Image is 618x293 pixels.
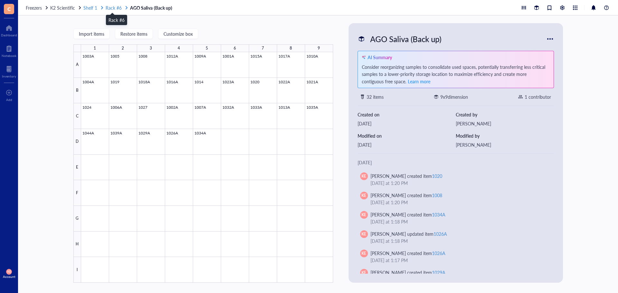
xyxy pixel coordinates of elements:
div: [PERSON_NAME] [456,120,554,127]
div: [DATE] at 1:18 PM [370,218,546,225]
div: AGO Saliva (Back up) [367,32,444,46]
span: Customize box [164,31,193,36]
a: AGO Saliva (Back up) [130,5,173,11]
div: E [73,155,81,180]
div: F [73,180,81,206]
a: K2 Scientific [50,5,82,11]
span: Import items [79,31,104,36]
div: Notebook [2,54,16,58]
div: [PERSON_NAME] [456,141,554,148]
a: Freezers [26,5,49,11]
span: KE [361,251,366,256]
div: 32 items [367,93,384,100]
div: 4 [178,44,180,52]
a: Inventory [2,64,16,78]
div: [DATE] [358,141,456,148]
span: Freezers [26,5,42,11]
div: [DATE] [358,120,456,127]
div: [DATE] at 1:20 PM [370,199,546,206]
div: 9 [318,44,320,52]
div: 6 [234,44,236,52]
span: KE [361,193,366,198]
a: KE[PERSON_NAME] created item1020[DATE] at 1:20 PM [358,170,554,189]
span: Restore items [120,31,147,36]
button: Customize box [158,29,198,39]
a: KE[PERSON_NAME] updated item1026A[DATE] at 1:18 PM [358,228,554,247]
span: KE [7,270,11,273]
div: B [73,78,81,104]
div: D [73,129,81,155]
div: Consider reorganizing samples to consolidate used spaces, potentially transferring less critical ... [362,63,550,85]
div: [DATE] [358,159,554,166]
div: [PERSON_NAME] updated item [370,230,447,237]
div: [PERSON_NAME] created item [370,192,442,199]
div: 1 [94,44,96,52]
span: Shelf 1 [83,5,97,11]
div: G [73,206,81,232]
div: Created on [358,111,456,118]
button: Restore items [115,29,153,39]
a: KE[PERSON_NAME] created item1034A[DATE] at 1:18 PM [358,208,554,228]
a: KE[PERSON_NAME] created item1026A[DATE] at 1:17 PM [358,247,554,266]
div: Created by [456,111,554,118]
div: C [73,103,81,129]
div: [DATE] at 1:18 PM [370,237,546,244]
div: 5 [206,44,208,52]
div: 1029A [432,269,445,276]
button: Import items [73,29,110,39]
div: Modified by [456,132,554,139]
div: 8 [290,44,292,52]
div: 3 [150,44,152,52]
div: 7 [262,44,264,52]
div: 9 x 9 dimension [440,93,468,100]
span: KE [361,231,366,237]
div: Account [3,275,15,279]
button: Learn more [407,78,431,85]
a: Shelf 1Rack #6 [83,5,129,11]
span: K2 Scientific [50,5,75,11]
span: KE [361,173,366,179]
div: Modified on [358,132,456,139]
div: [PERSON_NAME] created item [370,172,442,179]
div: I [73,257,81,283]
a: Dashboard [1,23,17,37]
a: KE[PERSON_NAME] created item1029A [358,266,554,286]
div: 2 [122,44,124,52]
div: H [73,232,81,257]
span: Rack #6 [106,5,122,11]
span: KE [361,212,366,218]
a: KE[PERSON_NAME] created item1008[DATE] at 1:20 PM [358,189,554,208]
div: 1020 [432,173,442,179]
div: [DATE] at 1:17 PM [370,257,546,264]
div: [PERSON_NAME] created item [370,211,445,218]
div: 1034A [432,211,445,218]
span: C [7,5,11,13]
div: Dashboard [1,33,17,37]
div: 1026A [434,231,447,237]
div: Inventory [2,74,16,78]
span: KE [361,270,366,276]
div: A [73,52,81,78]
a: Notebook [2,43,16,58]
div: Rack #6 [108,16,125,23]
div: [PERSON_NAME] created item [370,250,445,257]
div: 1008 [432,192,442,198]
div: [PERSON_NAME] created item [370,269,445,276]
div: AI Summary [368,54,392,61]
div: [DATE] at 1:20 PM [370,179,546,187]
div: 1026A [432,250,445,256]
div: 1 contributor [525,93,551,100]
div: Add [6,98,12,102]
